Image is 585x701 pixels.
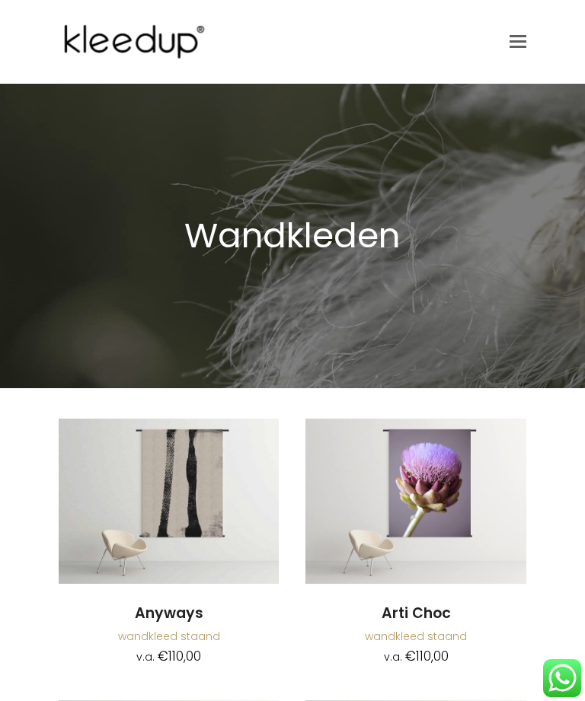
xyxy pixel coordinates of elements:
[59,11,216,72] img: Kleedup
[59,419,280,584] img: Anyways
[158,647,201,665] bdi: 110,00
[405,647,449,665] bdi: 110,00
[305,604,526,624] a: Arti Choc
[118,629,220,644] a: wandkleed staand
[365,629,467,644] a: wandkleed staand
[136,649,155,664] span: v.a.
[405,647,416,665] span: €
[59,604,280,624] a: Anyways
[510,30,526,53] a: Toggle mobile menu
[305,419,526,584] img: Arti Choc
[384,649,402,664] span: v.a.
[158,647,168,665] span: €
[184,212,400,260] span: Wandkleden
[59,419,280,586] a: Anyways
